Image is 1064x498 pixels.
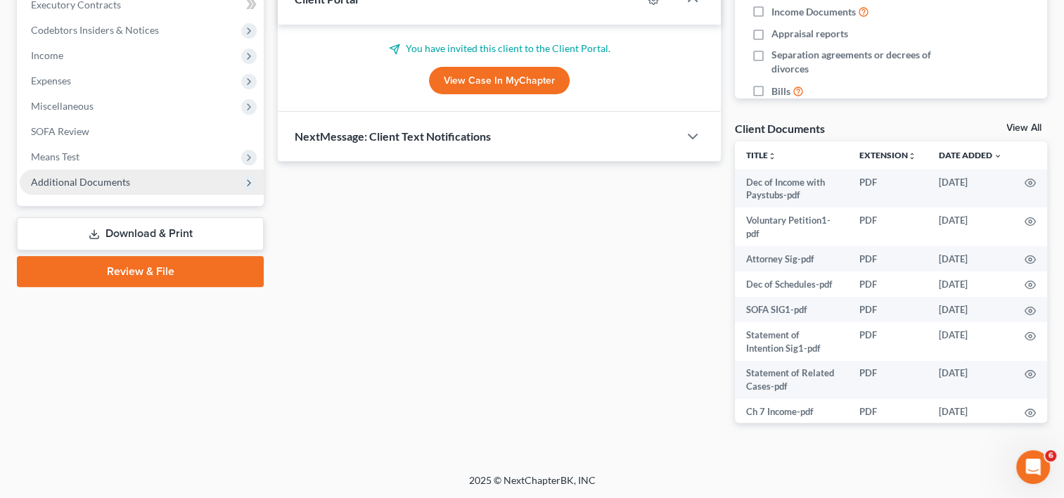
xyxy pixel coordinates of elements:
span: Means Test [31,151,79,162]
td: Voluntary Petition1-pdf [735,207,848,246]
td: SOFA SIG1-pdf [735,297,848,322]
a: Date Added expand_more [939,150,1002,160]
span: Expenses [31,75,71,87]
td: Ch 7 Income-pdf [735,399,848,424]
span: Miscellaneous [31,100,94,112]
td: [DATE] [928,207,1013,246]
td: PDF [848,399,928,424]
a: Download & Print [17,217,264,250]
a: SOFA Review [20,119,264,144]
span: Income [31,49,63,61]
td: PDF [848,297,928,322]
td: PDF [848,170,928,208]
td: [DATE] [928,399,1013,424]
a: View Case in MyChapter [429,67,570,95]
iframe: Intercom live chat [1016,450,1050,484]
span: Bills [771,84,790,98]
td: [DATE] [928,170,1013,208]
i: unfold_more [908,152,916,160]
a: Titleunfold_more [746,150,776,160]
td: PDF [848,322,928,361]
i: unfold_more [768,152,776,160]
td: [DATE] [928,361,1013,400]
td: PDF [848,272,928,297]
span: NextMessage: Client Text Notifications [295,129,491,143]
td: [DATE] [928,297,1013,322]
p: You have invited this client to the Client Portal. [295,41,704,56]
i: expand_more [994,152,1002,160]
td: Statement of Intention Sig1-pdf [735,322,848,361]
td: Attorney Sig-pdf [735,246,848,272]
span: 6 [1045,450,1056,461]
td: Dec of Income with Paystubs-pdf [735,170,848,208]
td: PDF [848,207,928,246]
td: PDF [848,246,928,272]
td: PDF [848,361,928,400]
span: Additional Documents [31,176,130,188]
span: Codebtors Insiders & Notices [31,24,159,36]
span: SOFA Review [31,125,89,137]
span: Separation agreements or decrees of divorces [771,48,957,76]
span: Income Documents [771,5,856,19]
td: [DATE] [928,246,1013,272]
a: Review & File [17,256,264,287]
td: Statement of Related Cases-pdf [735,361,848,400]
a: View All [1006,123,1041,133]
span: Appraisal reports [771,27,848,41]
td: [DATE] [928,272,1013,297]
td: [DATE] [928,322,1013,361]
div: Client Documents [735,121,825,136]
a: Extensionunfold_more [859,150,916,160]
td: Dec of Schedules-pdf [735,272,848,297]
